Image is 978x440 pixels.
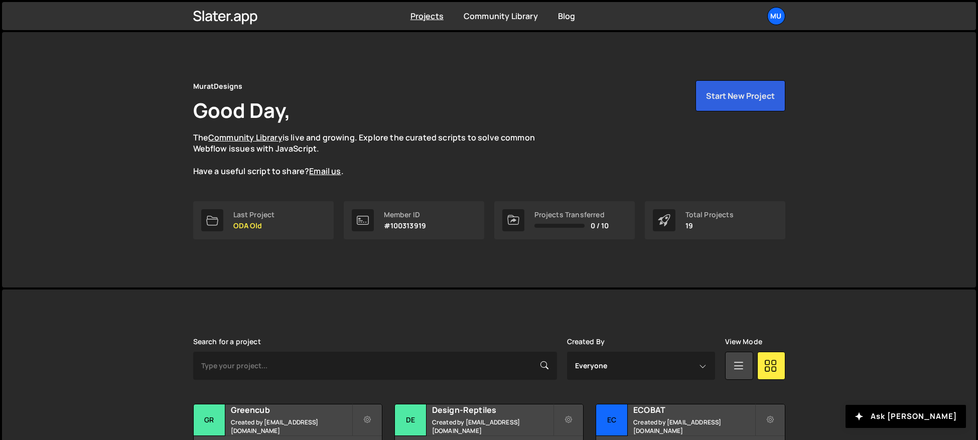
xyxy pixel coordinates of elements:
[231,418,352,435] small: Created by [EMAIL_ADDRESS][DOMAIN_NAME]
[695,80,785,111] button: Start New Project
[193,132,554,177] p: The is live and growing. Explore the curated scripts to solve common Webflow issues with JavaScri...
[432,404,553,415] h2: Design-Reptiles
[233,211,275,219] div: Last Project
[193,352,557,380] input: Type your project...
[464,11,538,22] a: Community Library
[384,222,427,230] p: #100313919
[558,11,576,22] a: Blog
[193,96,291,124] h1: Good Day,
[233,222,275,230] p: ODA Old
[633,418,754,435] small: Created by [EMAIL_ADDRESS][DOMAIN_NAME]
[534,211,609,219] div: Projects Transferred
[685,211,734,219] div: Total Projects
[208,132,283,143] a: Community Library
[193,201,334,239] a: Last Project ODA Old
[194,404,225,436] div: Gr
[432,418,553,435] small: Created by [EMAIL_ADDRESS][DOMAIN_NAME]
[725,338,762,346] label: View Mode
[384,211,427,219] div: Member ID
[596,404,628,436] div: EC
[231,404,352,415] h2: Greencub
[591,222,609,230] span: 0 / 10
[193,80,243,92] div: MuratDesigns
[685,222,734,230] p: 19
[193,338,261,346] label: Search for a project
[767,7,785,25] a: Mu
[567,338,605,346] label: Created By
[633,404,754,415] h2: ECOBAT
[395,404,427,436] div: De
[846,405,966,428] button: Ask [PERSON_NAME]
[309,166,341,177] a: Email us
[410,11,444,22] a: Projects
